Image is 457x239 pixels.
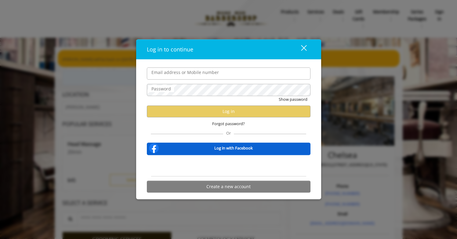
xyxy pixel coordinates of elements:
img: facebook-logo [148,142,160,154]
span: Or [223,130,234,135]
iframe: To enrich screen reader interactions, please activate Accessibility in Grammarly extension settings [195,159,262,172]
div: close dialog [294,45,306,54]
button: Show password [279,96,307,102]
label: Email address or Mobile number [148,69,222,76]
button: close dialog [290,43,310,55]
input: Password [147,84,310,96]
button: Log in [147,105,310,117]
input: Email address or Mobile number [147,67,310,79]
span: Log in to continue [147,45,193,53]
b: Log in with Facebook [214,145,253,151]
label: Password [148,85,174,92]
button: Create a new account [147,181,310,192]
span: Forgot password? [212,120,245,127]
